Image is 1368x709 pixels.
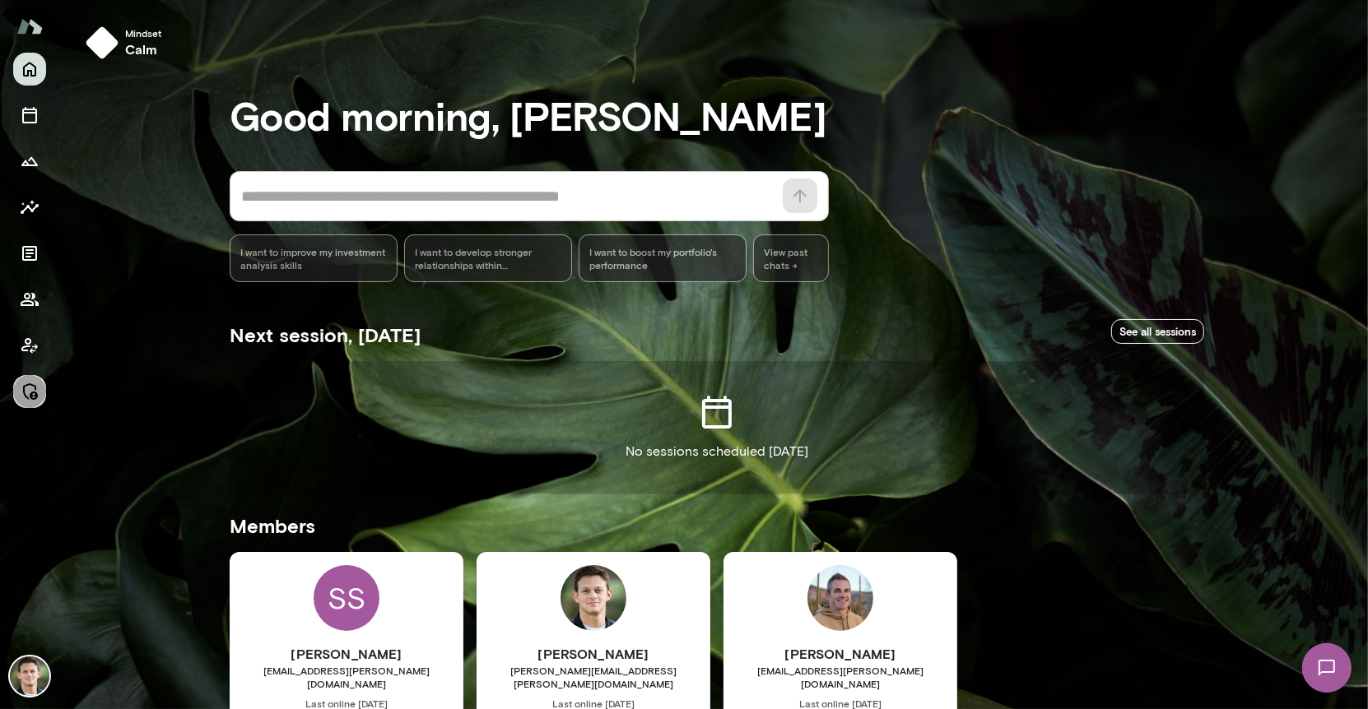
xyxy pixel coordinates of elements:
span: I want to improve my investment analysis skills [240,245,387,271]
h6: [PERSON_NAME] [230,644,463,664]
h6: [PERSON_NAME] [724,644,957,664]
span: [PERSON_NAME][EMAIL_ADDRESS][PERSON_NAME][DOMAIN_NAME] [477,664,710,690]
img: Alex Marcus [10,656,49,696]
button: Client app [13,329,46,362]
h3: Good morning, [PERSON_NAME] [230,92,1204,138]
div: I want to improve my investment analysis skills [230,234,398,282]
span: [EMAIL_ADDRESS][PERSON_NAME][DOMAIN_NAME] [724,664,957,690]
div: I want to develop stronger relationships within [PERSON_NAME] [404,234,572,282]
p: No sessions scheduled [DATE] [626,442,808,461]
button: Manage [13,375,46,408]
button: Home [13,53,46,86]
h6: [PERSON_NAME] [477,644,710,664]
img: Mento [16,11,43,42]
img: Adam Griffin [807,565,873,631]
div: I want to boost my portfolio's performance [579,234,747,282]
h5: Next session, [DATE] [230,322,421,348]
div: SS [314,565,379,631]
span: Mindset [125,26,161,39]
button: Members [13,283,46,316]
img: Alex Marcus [561,565,626,631]
span: I want to boost my portfolio's performance [589,245,736,271]
span: I want to develop stronger relationships within [PERSON_NAME] [415,245,561,271]
a: See all sessions [1111,319,1204,345]
button: Sessions [13,99,46,132]
button: Documents [13,237,46,270]
img: mindset [86,26,119,59]
span: [EMAIL_ADDRESS][PERSON_NAME][DOMAIN_NAME] [230,664,463,690]
h6: calm [125,39,161,59]
button: Mindsetcalm [79,20,174,66]
button: Growth Plan [13,145,46,178]
h5: Members [230,512,1204,539]
span: View past chats -> [753,234,829,282]
button: Insights [13,191,46,224]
